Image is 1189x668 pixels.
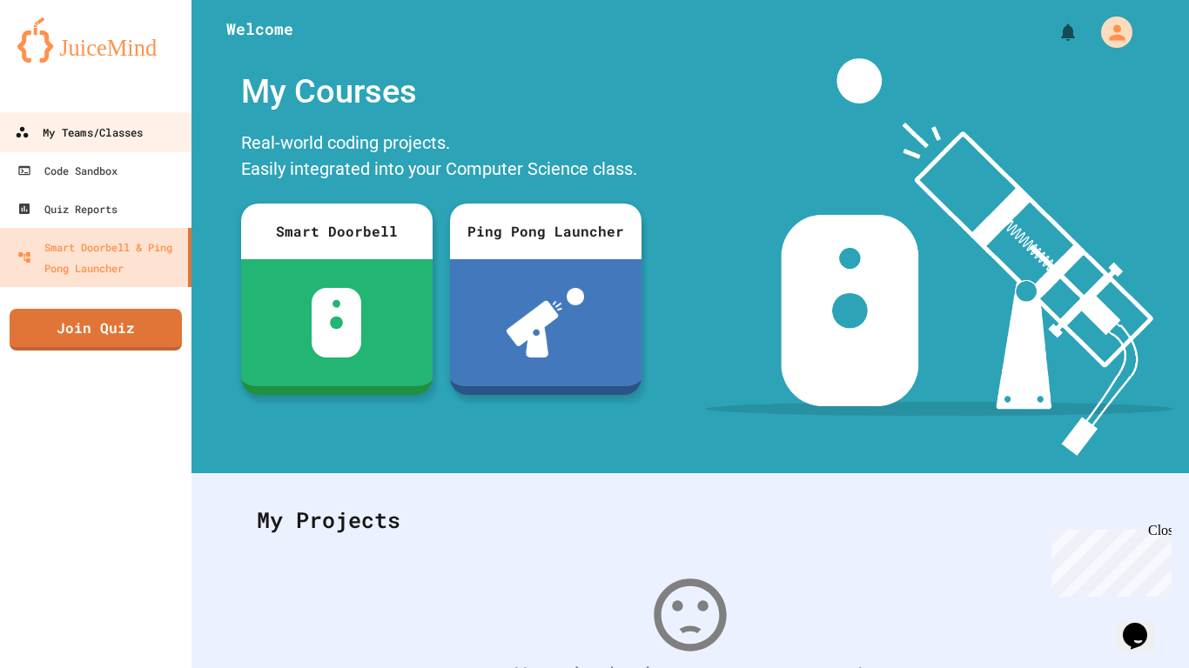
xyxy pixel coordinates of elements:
[232,58,650,125] div: My Courses
[706,58,1172,456] img: banner-image-my-projects.png
[450,204,642,259] div: Ping Pong Launcher
[17,17,174,63] img: logo-orange.svg
[1116,598,1172,651] iframe: chat widget
[15,122,143,144] div: My Teams/Classes
[239,486,1141,554] div: My Projects
[1025,17,1083,47] div: My Notifications
[17,237,181,278] div: Smart Doorbell & Ping Pong Launcher
[17,198,118,219] div: Quiz Reports
[232,125,650,190] div: Real-world coding projects. Easily integrated into your Computer Science class.
[507,288,584,357] img: ppl-with-ball.png
[1083,12,1137,52] div: My Account
[10,309,182,351] a: Join Quiz
[7,7,120,110] div: Chat with us now!Close
[17,160,118,181] div: Code Sandbox
[312,288,361,357] img: sdb-white.svg
[241,204,433,259] div: Smart Doorbell
[1045,523,1172,597] iframe: chat widget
